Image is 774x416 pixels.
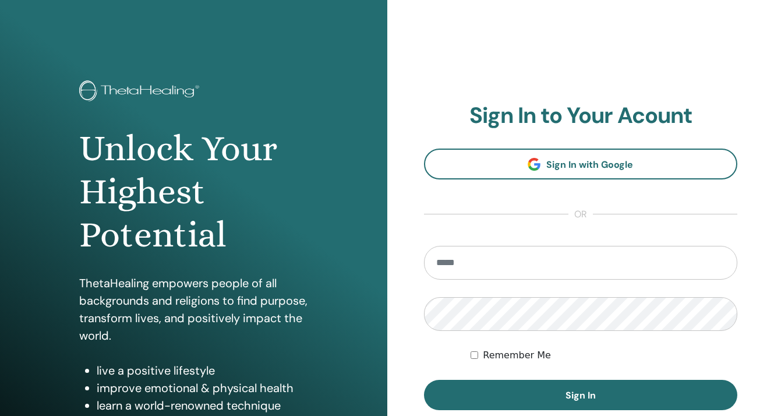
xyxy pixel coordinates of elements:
label: Remember Me [483,348,551,362]
a: Sign In with Google [424,149,738,179]
span: Sign In with Google [546,158,633,171]
li: live a positive lifestyle [97,362,308,379]
span: Sign In [566,389,596,401]
p: ThetaHealing empowers people of all backgrounds and religions to find purpose, transform lives, a... [79,274,308,344]
h1: Unlock Your Highest Potential [79,127,308,257]
span: or [568,207,593,221]
button: Sign In [424,380,738,410]
li: improve emotional & physical health [97,379,308,397]
li: learn a world-renowned technique [97,397,308,414]
div: Keep me authenticated indefinitely or until I manually logout [471,348,737,362]
h2: Sign In to Your Acount [424,103,738,129]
